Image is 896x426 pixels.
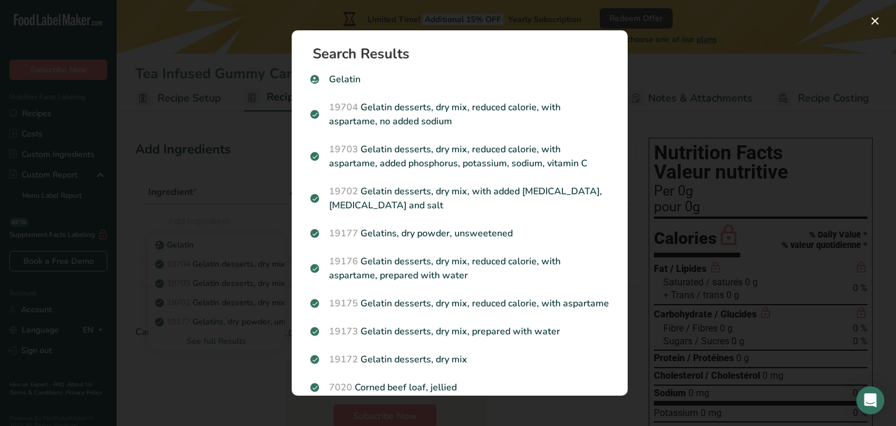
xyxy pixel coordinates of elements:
span: 19703 [329,143,358,156]
p: Gelatin desserts, dry mix [310,352,609,366]
p: Gelatin desserts, dry mix, with added [MEDICAL_DATA], [MEDICAL_DATA] and salt [310,184,609,212]
span: 7020 [329,381,352,394]
span: 19173 [329,325,358,338]
p: Gelatins, dry powder, unsweetened [310,226,609,240]
div: Open Intercom Messenger [856,386,884,414]
span: 19704 [329,101,358,114]
p: Gelatin desserts, dry mix, reduced calorie, with aspartame, prepared with water [310,254,609,282]
p: Gelatin desserts, dry mix, prepared with water [310,324,609,338]
span: 19177 [329,227,358,240]
p: Corned beef loaf, jellied [310,380,609,394]
p: Gelatin desserts, dry mix, reduced calorie, with aspartame, added phosphorus, potassium, sodium, ... [310,142,609,170]
span: 19176 [329,255,358,268]
span: 19172 [329,353,358,366]
span: 19702 [329,185,358,198]
p: Gelatin desserts, dry mix, reduced calorie, with aspartame [310,296,609,310]
span: 19175 [329,297,358,310]
h1: Search Results [313,47,616,61]
p: Gelatin [310,72,609,86]
p: Gelatin desserts, dry mix, reduced calorie, with aspartame, no added sodium [310,100,609,128]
